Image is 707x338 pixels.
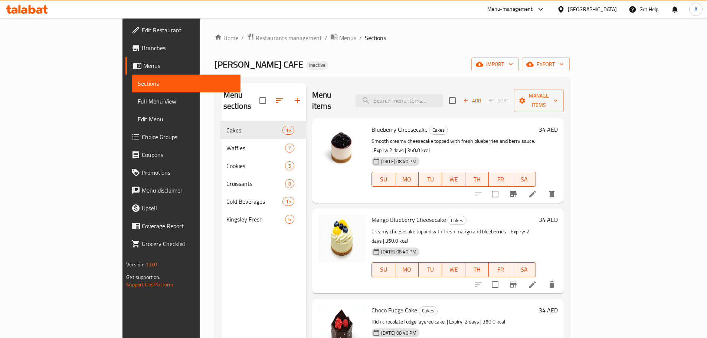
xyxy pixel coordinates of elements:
span: Select to update [487,277,503,292]
a: Menus [125,57,240,75]
span: [DATE] 08:40 PM [378,329,419,337]
button: MO [395,262,419,277]
span: Upsell [142,204,235,213]
span: Select all sections [255,93,271,108]
div: Waffles7 [220,139,306,157]
span: SU [375,264,392,275]
div: Croissants8 [220,175,306,193]
a: Menus [330,33,356,43]
span: Cakes [429,126,448,134]
h6: 34 AED [539,305,558,315]
span: [PERSON_NAME] CAFE [215,56,303,73]
div: Cakes [419,306,438,315]
div: Cookies [226,161,285,170]
p: Creamy cheesecake topped with fresh mango and blueberries. | Expiry: 2 days | 350.0 kcal [371,227,536,246]
img: Blueberry Cheesecake [318,124,366,172]
button: Add [460,95,484,106]
span: 7 [285,145,294,152]
div: Kingsley Fresh6 [220,210,306,228]
span: 15 [283,198,294,205]
a: Restaurants management [247,33,322,43]
span: Cakes [448,216,466,225]
a: Promotions [125,164,240,181]
span: 1.0.0 [146,260,157,269]
button: SA [512,262,536,277]
a: Coupons [125,146,240,164]
span: FR [492,264,509,275]
button: Branch-specific-item [504,276,522,293]
span: Select to update [487,186,503,202]
a: Edit Restaurant [125,21,240,39]
span: Choco Fudge Cake [371,305,417,316]
span: Sort sections [271,92,288,109]
span: TH [468,264,486,275]
span: 8 [285,180,294,187]
div: Cookies5 [220,157,306,175]
span: Manage items [520,91,558,110]
span: Select section first [484,95,514,106]
span: [DATE] 08:40 PM [378,158,419,165]
span: Select section [445,93,460,108]
span: Kingsley Fresh [226,215,285,224]
span: TU [422,174,439,185]
a: Branches [125,39,240,57]
div: Cakes [448,216,467,225]
button: TU [419,172,442,187]
span: TH [468,174,486,185]
button: SU [371,262,395,277]
span: SU [375,174,392,185]
span: MO [398,174,416,185]
li: / [359,33,362,42]
span: Cold Beverages [226,197,282,206]
button: export [522,58,570,71]
a: Edit Menu [132,110,240,128]
button: MO [395,172,419,187]
span: Mango Blueberry Cheesecake [371,214,446,225]
div: items [285,161,294,170]
button: delete [543,185,561,203]
span: Branches [142,43,235,52]
div: items [285,215,294,224]
span: Cakes [226,126,282,135]
span: 5 [285,163,294,170]
li: / [241,33,244,42]
button: TU [419,262,442,277]
div: Waffles [226,144,285,152]
button: Manage items [514,89,564,112]
span: 16 [283,127,294,134]
div: items [282,126,294,135]
span: Menu disclaimer [142,186,235,195]
span: Promotions [142,168,235,177]
a: Grocery Checklist [125,235,240,253]
span: Get support on: [126,272,160,282]
div: Cakes16 [220,121,306,139]
span: 6 [285,216,294,223]
div: items [285,179,294,188]
a: Upsell [125,199,240,217]
button: delete [543,276,561,293]
div: items [282,197,294,206]
button: SA [512,172,536,187]
p: Smooth creamy cheesecake topped with fresh blueberries and berry sauce. | Expiry: 2 days | 350.0 ... [371,137,536,155]
span: Grocery Checklist [142,239,235,248]
input: search [356,94,443,107]
span: Coverage Report [142,221,235,230]
h6: 34 AED [539,214,558,225]
h6: 34 AED [539,124,558,135]
a: Full Menu View [132,92,240,110]
h2: Menu items [312,89,347,112]
span: SA [515,174,533,185]
nav: breadcrumb [215,33,570,43]
img: Mango Blueberry Cheesecake [318,214,366,262]
div: Cakes [429,126,448,135]
span: Inactive [306,62,328,68]
div: Inactive [306,61,328,70]
span: Edit Restaurant [142,26,235,35]
button: FR [489,262,512,277]
button: WE [442,172,465,187]
span: Version: [126,260,144,269]
span: Menus [143,61,235,70]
